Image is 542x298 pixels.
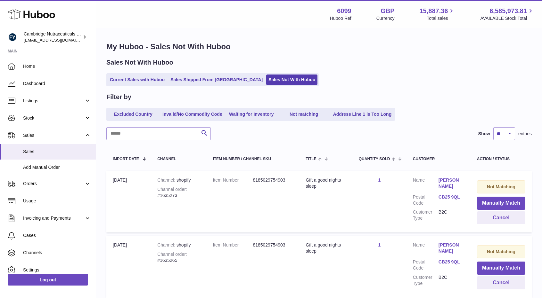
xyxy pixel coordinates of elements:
[413,242,439,256] dt: Name
[23,149,91,155] span: Sales
[23,81,91,87] span: Dashboard
[487,184,515,189] strong: Not Matching
[213,157,293,161] div: Item Number / Channel SKU
[376,15,395,21] div: Currency
[157,242,177,247] strong: Channel
[487,249,515,254] strong: Not Matching
[157,187,187,192] strong: Channel order
[23,115,84,121] span: Stock
[477,211,525,224] button: Cancel
[157,242,200,248] div: shopify
[477,197,525,210] button: Manually Match
[439,209,464,221] dd: B2C
[24,31,81,43] div: Cambridge Nutraceuticals Ltd
[23,232,91,239] span: Cases
[108,74,167,85] a: Current Sales with Huboo
[23,63,91,69] span: Home
[439,274,464,286] dd: B2C
[439,242,464,254] a: [PERSON_NAME]
[381,7,394,15] strong: GBP
[23,215,84,221] span: Invoicing and Payments
[106,236,151,297] td: [DATE]
[23,98,84,104] span: Listings
[253,242,293,248] dd: 8185029754903
[477,262,525,275] button: Manually Match
[160,109,225,120] a: Invalid/No Commodity Code
[413,177,439,191] dt: Name
[477,157,525,161] div: Action / Status
[359,157,390,161] span: Quantity Sold
[106,93,131,101] h2: Filter by
[306,242,346,254] div: Gift a good nights sleep
[278,109,330,120] a: Not matching
[489,7,527,15] span: 6,585,973.81
[113,157,139,161] span: Import date
[8,274,88,286] a: Log out
[413,274,439,286] dt: Customer Type
[157,186,200,199] div: #1635273
[266,74,317,85] a: Sales Not With Huboo
[413,259,439,271] dt: Postal Code
[480,7,534,21] a: 6,585,973.81 AVAILABLE Stock Total
[439,177,464,189] a: [PERSON_NAME]
[253,177,293,183] dd: 8185029754903
[108,109,159,120] a: Excluded Country
[337,7,351,15] strong: 6099
[157,177,177,183] strong: Channel
[413,194,439,206] dt: Postal Code
[106,58,173,67] h2: Sales Not With Huboo
[427,15,455,21] span: Total sales
[24,37,94,43] span: [EMAIL_ADDRESS][DOMAIN_NAME]
[168,74,265,85] a: Sales Shipped From [GEOGRAPHIC_DATA]
[419,7,448,15] span: 15,887.36
[157,177,200,183] div: shopify
[518,131,532,137] span: entries
[23,132,84,138] span: Sales
[157,251,200,263] div: #1635265
[106,42,532,52] h1: My Huboo - Sales Not With Huboo
[413,209,439,221] dt: Customer Type
[8,32,17,42] img: huboo@camnutra.com
[477,276,525,289] button: Cancel
[480,15,534,21] span: AVAILABLE Stock Total
[306,157,316,161] span: Title
[213,177,253,183] dt: Item Number
[23,181,84,187] span: Orders
[413,157,464,161] div: Customer
[331,109,394,120] a: Address Line 1 is Too Long
[378,177,381,183] a: 1
[330,15,351,21] div: Huboo Ref
[378,242,381,247] a: 1
[226,109,277,120] a: Waiting for Inventory
[213,242,253,248] dt: Item Number
[419,7,455,21] a: 15,887.36 Total sales
[157,157,200,161] div: Channel
[478,131,490,137] label: Show
[23,267,91,273] span: Settings
[439,194,464,200] a: CB25 9QL
[23,198,91,204] span: Usage
[439,259,464,265] a: CB25 9QL
[23,164,91,170] span: Add Manual Order
[106,171,151,232] td: [DATE]
[23,250,91,256] span: Channels
[306,177,346,189] div: Gift a good nights sleep
[157,252,187,257] strong: Channel order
